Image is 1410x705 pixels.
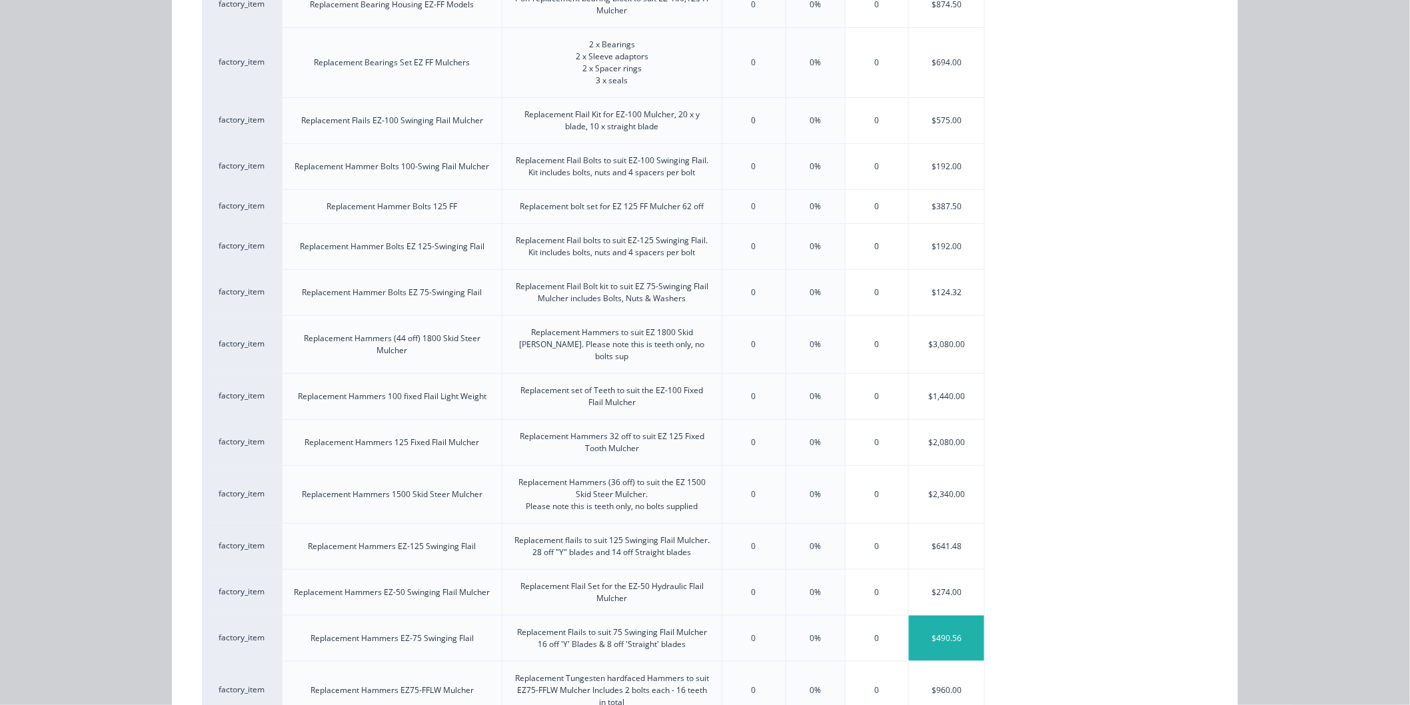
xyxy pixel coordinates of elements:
div: 0 [752,488,756,500]
div: factory_item [202,569,282,615]
div: 0 [752,287,756,299]
div: factory_item [202,373,282,419]
div: $694.00 [909,28,984,97]
div: 0 [846,524,909,569]
div: 0% [810,201,821,213]
div: 0 [846,144,909,189]
div: factory_item [202,523,282,569]
div: $124.32 [909,270,984,315]
div: Replacement Hammers 100 fixed Flail Light Weight [298,390,486,402]
div: $575.00 [909,98,984,143]
div: $490.56 [909,616,984,661]
div: Replacement Hammers EZ-125 Swinging Flail [309,540,476,552]
div: factory_item [202,315,282,373]
div: 0 [752,241,756,253]
div: Replacement Flails to suit 75 Swinging Flail Mulcher 16 off 'Y' Blades & 8 off 'Straight' blades [513,626,711,650]
div: Replacement Hammers EZ75-FFLW Mulcher [311,684,474,696]
div: $387.50 [909,190,984,223]
div: Replacement Flail Bolts to suit EZ-100 Swinging Flail. Kit includes bolts, nuts and 4 spacers per... [513,155,711,179]
div: 0% [810,339,821,351]
div: 0 [752,540,756,552]
div: factory_item [202,465,282,523]
div: 0% [810,57,821,69]
div: 0 [846,570,909,615]
div: 0% [810,488,821,500]
div: $192.00 [909,144,984,189]
div: Replacement Hammers EZ-50 Swinging Flail Mulcher [295,586,490,598]
div: Replacement bolt set for EZ 125 FF Mulcher 62 off [520,201,704,213]
div: 0 [752,632,756,644]
div: 0% [810,390,821,402]
div: 0 [752,201,756,213]
div: 0 [846,374,909,419]
div: Replacement Hammers (36 off) to suit the EZ 1500 Skid Steer Mulcher. Please note this is teeth on... [513,476,711,512]
div: 0 [846,98,909,143]
div: 0% [810,241,821,253]
div: Replacement Flails EZ-100 Swinging Flail Mulcher [301,115,483,127]
div: 0 [846,270,909,315]
div: Replacement Bearings Set EZ FF Mulchers [315,57,470,69]
div: 0 [846,466,909,523]
div: $274.00 [909,570,984,615]
div: Replacement set of Teeth to suit the EZ-100 Fixed Flail Mulcher [513,384,711,408]
div: factory_item [202,189,282,223]
div: 0 [846,420,909,465]
div: 0 [752,339,756,351]
div: Replacement Hammer Bolts EZ 125-Swinging Flail [300,241,484,253]
div: Replacement Hammers 1500 Skid Steer Mulcher [302,488,482,500]
div: factory_item [202,143,282,189]
div: 0% [810,161,821,173]
div: 0% [810,287,821,299]
div: Replacement Hammer Bolts 100-Swing Flail Mulcher [295,161,490,173]
div: $641.48 [909,524,984,569]
div: 0% [810,115,821,127]
div: 0 [846,28,909,97]
div: 0 [752,390,756,402]
div: Replacement Flail Kit for EZ-100 Mulcher, 20 x y blade, 10 x straight blade [513,109,711,133]
div: 0 [752,586,756,598]
div: 0 [846,316,909,373]
div: Replacement flails to suit 125 Swinging Flail Mulcher. 28 off "Y" blades and 14 off Straight blades [513,534,711,558]
div: Replacement Flail bolts to suit EZ-125 Swinging Flail. Kit includes bolts, nuts and 4 spacers per... [513,235,711,259]
div: Replacement Hammers EZ-75 Swinging Flail [311,632,474,644]
div: 0 [846,190,909,223]
div: Replacement Hammers to suit EZ 1800 Skid [PERSON_NAME]. Please note this is teeth only, no bolts sup [513,327,711,362]
div: 0% [810,684,821,696]
div: 0% [810,632,821,644]
div: Replacement Flail Bolt kit to suit EZ 75-Swinging Flail Mulcher includes Bolts, Nuts & Washers [513,281,711,305]
div: Replacement Hammers (44 off) 1800 Skid Steer Mulcher [293,333,491,356]
div: factory_item [202,615,282,661]
div: factory_item [202,269,282,315]
div: $2,340.00 [909,466,984,523]
div: 2 x Bearings 2 x Sleeve adaptors 2 x Spacer rings 3 x seals [576,39,648,87]
div: 0 [752,684,756,696]
div: 0 [846,224,909,269]
div: Replacement Hammer Bolts EZ 75-Swinging Flail [303,287,482,299]
div: 0% [810,436,821,448]
div: Replacement Flail Set for the EZ-50 Hydraulic Flail Mulcher [513,580,711,604]
div: factory_item [202,27,282,97]
div: Replacement Hammers 32 off to suit EZ 125 Fixed Tooth Mulcher [513,430,711,454]
div: 0 [752,57,756,69]
div: $192.00 [909,224,984,269]
div: Replacement Hammer Bolts 125 FF [327,201,458,213]
div: 0 [752,161,756,173]
div: $2,080.00 [909,420,984,465]
div: factory_item [202,419,282,465]
div: 0 [752,115,756,127]
div: $3,080.00 [909,316,984,373]
div: Replacement Hammers 125 Fixed Flail Mulcher [305,436,480,448]
div: 0% [810,540,821,552]
div: 0% [810,586,821,598]
div: 0 [846,616,909,661]
div: factory_item [202,223,282,269]
div: $1,440.00 [909,374,984,419]
div: 0 [752,436,756,448]
div: factory_item [202,97,282,143]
